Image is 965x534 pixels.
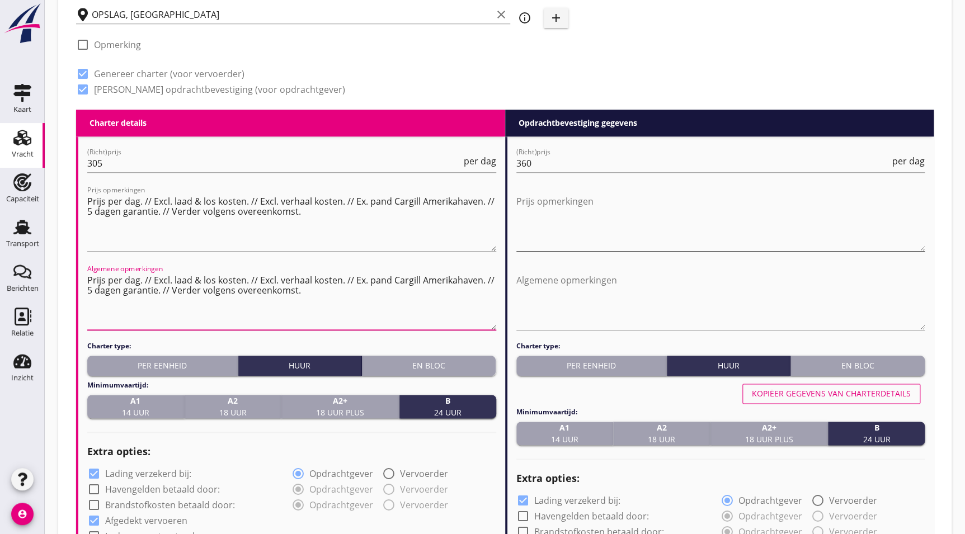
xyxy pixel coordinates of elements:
label: Opmerking [94,39,141,50]
h4: Minimumvaartijd: [516,407,925,417]
strong: A2+ [745,422,793,433]
h4: Charter type: [87,341,496,351]
img: logo-small.a267ee39.svg [2,3,43,44]
span: per dag [464,157,496,166]
div: Transport [6,240,39,247]
span: 18 uur [648,422,675,445]
div: En bloc [366,360,492,371]
span: 18 uur plus [745,422,793,445]
h2: Extra opties: [516,471,925,486]
label: Opdrachtgever [309,468,373,479]
textarea: Algemene opmerkingen [87,271,496,330]
button: A218 uur [185,395,282,418]
button: A2+18 uur plus [281,395,399,418]
div: Huur [671,360,785,371]
button: A218 uur [613,422,710,445]
div: Capaciteit [6,195,39,202]
div: Relatie [11,329,34,337]
input: (Richt)prijs [87,154,462,172]
input: Losplaats [92,6,492,23]
button: Per eenheid [87,356,238,376]
button: Huur [238,356,362,376]
span: per dag [892,157,925,166]
button: B24 uur [828,422,925,445]
strong: B [434,395,462,407]
label: Havengelden betaald door: [534,511,649,522]
div: En bloc [795,360,920,371]
label: Lading verzekerd bij: [105,468,191,479]
button: B24 uur [399,395,496,418]
h4: Charter type: [516,341,925,351]
strong: A1 [122,395,149,407]
i: info_outline [518,11,531,25]
textarea: Prijs opmerkingen [87,192,496,251]
label: Genereer charter (voor vervoerder) [94,68,244,79]
button: Per eenheid [516,356,667,376]
span: 24 uur [434,395,462,418]
i: clear [495,8,508,21]
div: Per eenheid [92,360,233,371]
label: Vervoerder [400,468,448,479]
button: En bloc [790,356,925,376]
strong: A2 [219,395,246,407]
textarea: Prijs opmerkingen [516,192,925,251]
h4: Minimumvaartijd: [87,380,496,390]
span: 18 uur [219,395,246,418]
strong: B [863,422,890,433]
div: Huur [243,360,357,371]
strong: A1 [550,422,578,433]
strong: A2 [648,422,675,433]
span: 14 uur [550,422,578,445]
button: Huur [667,356,790,376]
button: A114 uur [516,422,614,445]
label: [PERSON_NAME] opdrachtbevestiging (voor opdrachtgever) [94,84,345,95]
div: Berichten [7,285,39,292]
label: Vervoerder [829,495,877,506]
label: Lading verzekerd bij: [534,495,620,506]
input: (Richt)prijs [516,154,891,172]
span: 24 uur [863,422,890,445]
label: Brandstofkosten betaald door: [105,499,235,511]
h2: Extra opties: [87,444,496,459]
i: add [549,11,563,25]
button: A2+18 uur plus [710,422,829,445]
span: 18 uur plus [316,395,364,418]
strong: A2+ [316,395,364,407]
div: Kaart [13,106,31,113]
i: account_circle [11,503,34,525]
label: Afgedekt vervoeren [105,515,187,526]
div: Per eenheid [521,360,662,371]
span: 14 uur [122,395,149,418]
label: Havengelden betaald door: [105,484,220,495]
div: Vracht [12,150,34,158]
label: Opdrachtgever [738,495,802,506]
div: Kopiëer gegevens van charterdetails [752,387,911,399]
textarea: Algemene opmerkingen [516,271,925,330]
button: Kopiëer gegevens van charterdetails [742,384,920,404]
button: En bloc [362,356,496,376]
div: Inzicht [11,374,34,381]
button: A114 uur [87,395,185,418]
